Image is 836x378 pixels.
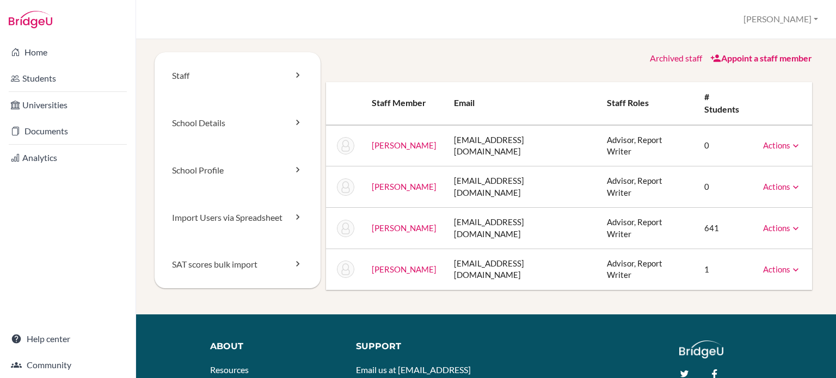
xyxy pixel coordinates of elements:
a: Resources [210,364,249,375]
div: Support [356,340,477,353]
button: [PERSON_NAME] [739,9,823,29]
a: SAT scores bulk import [155,241,321,288]
a: Actions [763,223,801,233]
th: # students [696,82,754,125]
td: 0 [696,125,754,166]
td: Advisor, Report Writer [598,208,696,249]
td: [EMAIL_ADDRESS][DOMAIN_NAME] [445,249,598,290]
a: Staff [155,52,321,100]
a: Universities [2,94,133,116]
img: Jens Hieber [337,178,354,196]
img: logo_white@2x-f4f0deed5e89b7ecb1c2cc34c3e3d731f90f0f143d5ea2071677605dd97b5244.png [679,340,723,358]
th: Staff member [363,82,445,125]
a: Archived staff [650,53,702,63]
a: Students [2,67,133,89]
td: Advisor, Report Writer [598,249,696,290]
a: School Details [155,100,321,147]
td: [EMAIL_ADDRESS][DOMAIN_NAME] [445,125,598,166]
img: Bridge-U [9,11,52,28]
td: 0 [696,166,754,208]
a: Help center [2,328,133,350]
img: Anne Jones [337,220,354,237]
td: [EMAIL_ADDRESS][DOMAIN_NAME] [445,166,598,208]
a: [PERSON_NAME] [372,182,437,191]
div: About [210,340,340,353]
th: Email [445,82,598,125]
a: [PERSON_NAME] [372,264,437,274]
a: Actions [763,140,801,150]
td: 641 [696,208,754,249]
a: Home [2,41,133,63]
a: [PERSON_NAME] [372,140,437,150]
a: Analytics [2,147,133,169]
img: Calvin Chuah [337,137,354,154]
a: [PERSON_NAME] [372,223,437,233]
th: Staff roles [598,82,696,125]
a: Actions [763,264,801,274]
td: Advisor, Report Writer [598,166,696,208]
a: Documents [2,120,133,142]
td: 1 [696,249,754,290]
a: Community [2,354,133,376]
td: [EMAIL_ADDRESS][DOMAIN_NAME] [445,208,598,249]
td: Advisor, Report Writer [598,125,696,166]
a: Import Users via Spreadsheet [155,194,321,241]
a: Appoint a staff member [710,53,812,63]
a: School Profile [155,147,321,194]
a: Actions [763,182,801,191]
img: Elizabeth Muvumba [337,261,354,278]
